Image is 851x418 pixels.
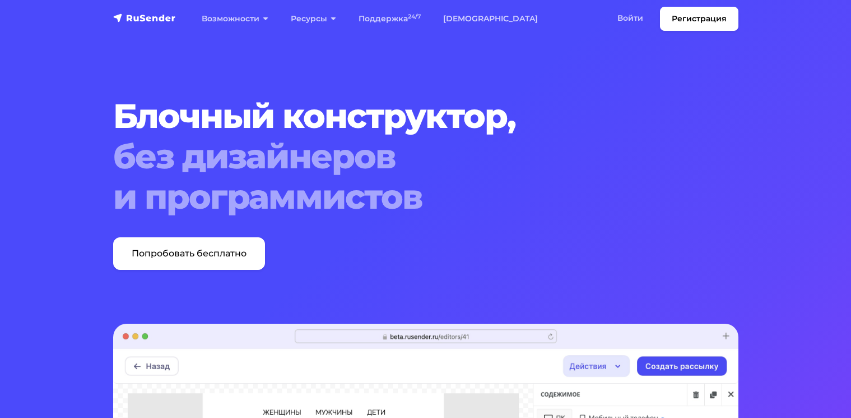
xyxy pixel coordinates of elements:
[113,96,685,217] h1: Блочный конструктор,
[347,7,432,30] a: Поддержка24/7
[606,7,654,30] a: Войти
[280,7,347,30] a: Ресурсы
[113,136,685,217] span: без дизайнеров и программистов
[113,12,176,24] img: RuSender
[113,237,265,270] a: Попробовать бесплатно
[432,7,549,30] a: [DEMOGRAPHIC_DATA]
[660,7,738,31] a: Регистрация
[190,7,280,30] a: Возможности
[408,13,421,20] sup: 24/7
